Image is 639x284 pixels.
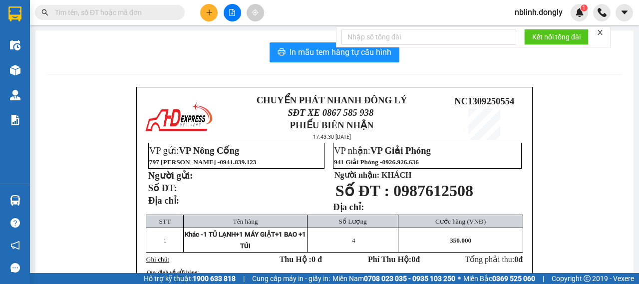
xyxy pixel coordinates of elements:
strong: PHIẾU BIÊN NHẬN [25,66,79,87]
strong: Địa chỉ: [333,202,364,212]
span: 1 [163,237,167,244]
input: Tìm tên, số ĐT hoặc mã đơn [55,7,173,18]
span: Ghi chú: [146,256,169,263]
span: 0 [411,255,415,264]
span: 0987612508 [393,182,473,200]
img: warehouse-icon [10,65,20,75]
span: ⚪️ [458,277,461,281]
span: Miền Nam [332,273,455,284]
span: | [243,273,245,284]
span: Quy định về gửi hàng [147,270,197,275]
strong: CHUYỂN PHÁT NHANH ĐÔNG LÝ [21,8,84,40]
strong: Người nhận: [334,171,379,179]
strong: Phí Thu Hộ: đ [368,255,420,264]
img: logo [5,34,20,69]
span: VP Giải Phóng [370,145,431,156]
img: logo-vxr [8,6,21,21]
span: 941 Giải Phóng - [334,158,419,166]
span: SĐT XE 0867 585 938 [288,107,373,118]
span: Tên hàng [233,218,258,225]
span: : [197,270,199,275]
span: notification [10,241,20,250]
strong: PHIẾU BIÊN NHẬN [290,120,374,130]
span: printer [278,48,286,57]
span: VP Nông Cống [179,145,239,156]
span: caret-down [620,8,629,17]
span: Hỗ trợ kỹ thuật: [144,273,236,284]
span: copyright [584,275,591,282]
span: VP nhận: [334,145,431,156]
span: In mẫu tem hàng tự cấu hình [290,46,391,58]
span: close [597,29,604,36]
span: 1 [582,4,586,11]
span: 17:43:30 [DATE] [313,134,351,140]
span: VP gửi: [149,145,239,156]
button: printerIn mẫu tem hàng tự cấu hình [270,42,399,62]
img: warehouse-icon [10,195,20,206]
button: Kết nối tổng đài [524,29,589,45]
span: NC1309250554 [454,96,514,106]
span: nblinh.dongly [507,6,571,18]
button: aim [247,4,264,21]
span: Số Lượng [339,218,367,225]
span: 350.000 [450,237,471,244]
button: caret-down [616,4,633,21]
button: file-add [224,4,241,21]
span: KHÁCH [381,171,411,179]
img: logo [144,100,214,135]
strong: 0369 525 060 [492,275,535,283]
input: Nhập số tổng đài [341,29,516,45]
strong: Người gửi: [148,170,193,181]
sup: 1 [581,4,588,11]
span: 0926.926.636 [382,158,419,166]
span: plus [206,9,213,16]
img: warehouse-icon [10,40,20,50]
strong: Địa chỉ: [148,195,179,206]
span: NC1309250554 [85,51,145,62]
span: đ [518,255,523,264]
span: aim [252,9,259,16]
span: | [543,273,544,284]
img: warehouse-icon [10,90,20,100]
span: 1 TỦ LẠNH+1 MÁY GIẶT+1 BAO +1 TÚI [203,231,306,250]
span: question-circle [10,218,20,228]
img: solution-icon [10,115,20,125]
span: 797 [PERSON_NAME] - [149,158,257,166]
span: search [41,9,48,16]
span: STT [159,218,171,225]
span: message [10,263,20,273]
span: Miền Bắc [463,273,535,284]
span: file-add [229,9,236,16]
span: Cước hàng (VNĐ) [435,218,486,225]
span: Khác - [185,231,203,238]
strong: Thu Hộ : [280,255,322,264]
strong: Số ĐT: [148,183,177,193]
span: 0 đ [312,255,322,264]
span: Cung cấp máy in - giấy in: [252,273,330,284]
button: plus [200,4,218,21]
strong: 1900 633 818 [193,275,236,283]
img: icon-new-feature [575,8,584,17]
span: 4 [352,237,355,244]
span: SĐT XE 0867 585 938 [26,42,79,64]
img: phone-icon [598,8,607,17]
span: 0941.839.123 [220,158,256,166]
span: 0 [514,255,518,264]
strong: 0708 023 035 - 0935 103 250 [364,275,455,283]
strong: CHUYỂN PHÁT NHANH ĐÔNG LÝ [257,95,407,105]
span: Kết nối tổng đài [532,31,581,42]
span: Số ĐT : [335,182,389,200]
span: Tổng phải thu: [465,255,523,264]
